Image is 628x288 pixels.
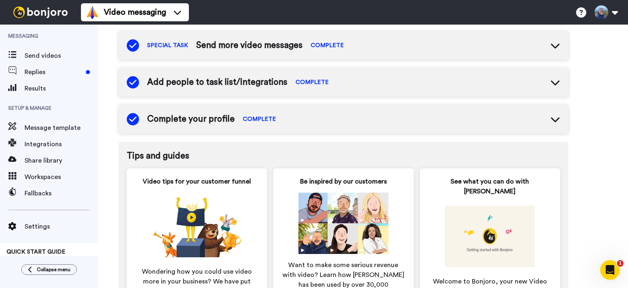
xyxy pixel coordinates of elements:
div: Johann says… [7,145,157,164]
div: Close [144,3,158,18]
span: Video tips for your customer funnel [143,177,251,186]
img: Profile image for Johann [23,5,36,18]
img: Profile image for Johann [26,147,34,155]
div: [DATE] [7,129,157,145]
button: Collapse menu [21,264,77,275]
div: Johann says… [7,164,157,248]
span: Integrations [25,139,98,149]
button: Home [128,3,144,19]
span: Be inspired by our customers [300,177,387,186]
img: 5a8f5abc0fb89953aae505072feff9ce.png [445,206,535,267]
span: See what you can do with [PERSON_NAME] [428,177,552,196]
span: Results [25,84,98,93]
textarea: Message… [7,208,157,222]
div: Hi [PERSON_NAME], With the testimonials, you create a request asking up to 6 questions, and the c... [7,164,134,230]
iframe: Intercom live chat [600,260,620,280]
span: Share library [25,156,98,166]
span: Video messaging [104,7,166,18]
b: Later [DATE] [20,96,61,102]
button: Gif picker [26,225,32,232]
div: You’ll get replies here and in your email: ✉️ [13,52,128,84]
div: [PERSON_NAME] joined the conversation [37,147,138,154]
span: Add people to task list/Integrations [147,76,287,88]
img: 8725903760688d899ef9d3e32c052ff7.png [152,196,242,257]
span: COMPLETE [311,41,344,50]
span: Message template [25,123,98,133]
div: Hi [PERSON_NAME], With the testimonials, you create a request asking up to 6 questions, and the c... [13,169,128,225]
div: Operator says… [7,47,157,116]
span: Tips and guides [127,150,560,162]
div: You’ll get replies here and in your email:✉️[EMAIL_ADDRESS][DOMAIN_NAME]The team will be back🕒Lat... [7,47,134,109]
span: Replies [25,67,83,77]
span: Workspaces [25,172,98,182]
span: COMPLETE [296,78,329,86]
span: Send more video messages [196,39,303,52]
button: Emoji picker [13,225,19,232]
img: bj-logo-header-white.svg [10,7,71,18]
span: COMPLETE [243,115,276,123]
h1: [PERSON_NAME] [40,4,93,10]
img: vm-color.svg [86,6,99,19]
img: 0fdd4f07dd902e11a943b9ee6221a0e0.png [298,193,388,254]
span: Complete your profile [147,113,235,125]
span: QUICK START GUIDE [7,249,65,255]
div: The team will be back 🕒 [13,88,128,104]
button: Upload attachment [39,225,45,232]
p: Active [40,10,56,18]
span: SPECIAL TASK [147,41,188,50]
span: Collapse menu [37,266,70,273]
span: Fallbacks [25,188,98,198]
button: go back [5,3,21,19]
b: [EMAIL_ADDRESS][DOMAIN_NAME] [13,68,78,83]
span: 1 [617,260,624,267]
button: Send a message… [139,222,153,235]
span: Settings [25,222,98,231]
span: Send videos [25,51,98,61]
